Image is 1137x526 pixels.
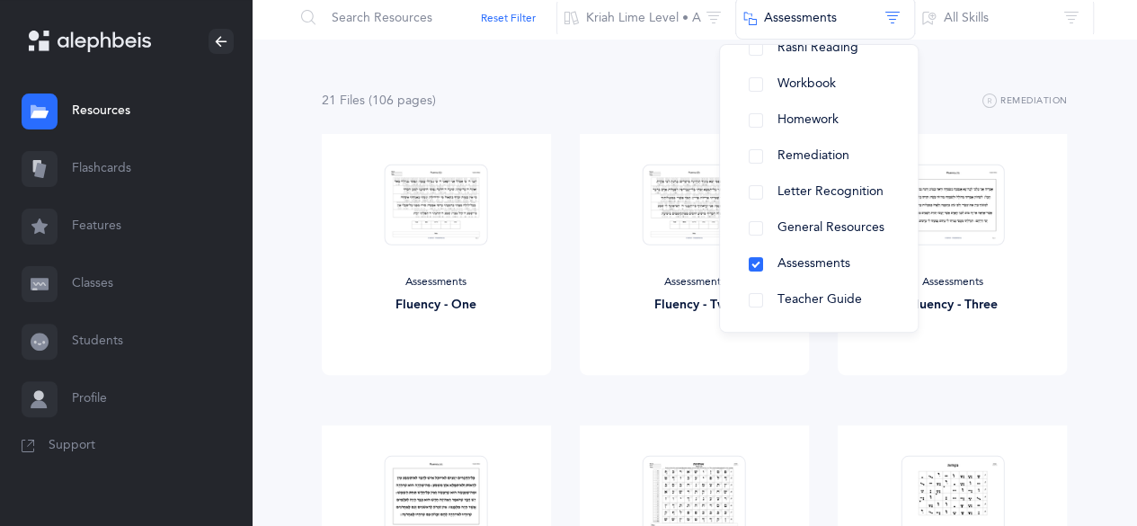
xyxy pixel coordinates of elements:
button: Letter Recognition [734,174,903,210]
img: Fluency_2_thumbnail_1683460130.png [643,164,746,245]
span: Homework [777,112,839,127]
span: Support [49,437,95,455]
div: Assessments [594,275,795,290]
span: s [427,94,432,108]
span: s [360,94,365,108]
div: Fluency - One [336,296,537,315]
span: Assessments [777,256,850,271]
span: Rashi Reading [777,40,858,55]
button: Homework [734,103,903,138]
div: Fluency - Three [852,296,1053,315]
span: Letter Recognition [777,184,884,199]
img: Fluency_1_thumbnail_1683460130.png [385,164,488,245]
span: General Resources [777,220,884,235]
button: Workbook [734,67,903,103]
div: Fluency - Two [594,296,795,315]
span: Remediation [777,148,849,163]
span: 21 File [322,94,365,108]
span: Workbook [777,76,836,91]
div: Assessments [336,275,537,290]
div: Assessments [852,275,1053,290]
img: Fluency_3_thumbnail_1683460130.png [901,164,1004,245]
button: Rashi Reading [734,31,903,67]
span: (106 page ) [369,94,436,108]
button: Remediation [982,91,1068,112]
button: Teacher Guide [734,282,903,318]
button: Assessments [734,246,903,282]
button: General Resources [734,210,903,246]
button: Remediation [734,138,903,174]
span: Teacher Guide [777,292,862,307]
button: Reset Filter [481,10,536,26]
